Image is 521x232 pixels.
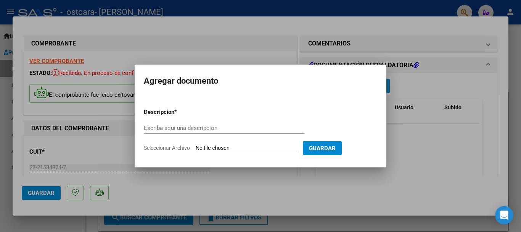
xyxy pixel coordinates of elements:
[144,145,190,151] span: Seleccionar Archivo
[144,108,214,117] p: Descripcion
[303,141,342,155] button: Guardar
[144,74,377,88] h2: Agregar documento
[309,145,336,152] span: Guardar
[495,206,513,224] div: Open Intercom Messenger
